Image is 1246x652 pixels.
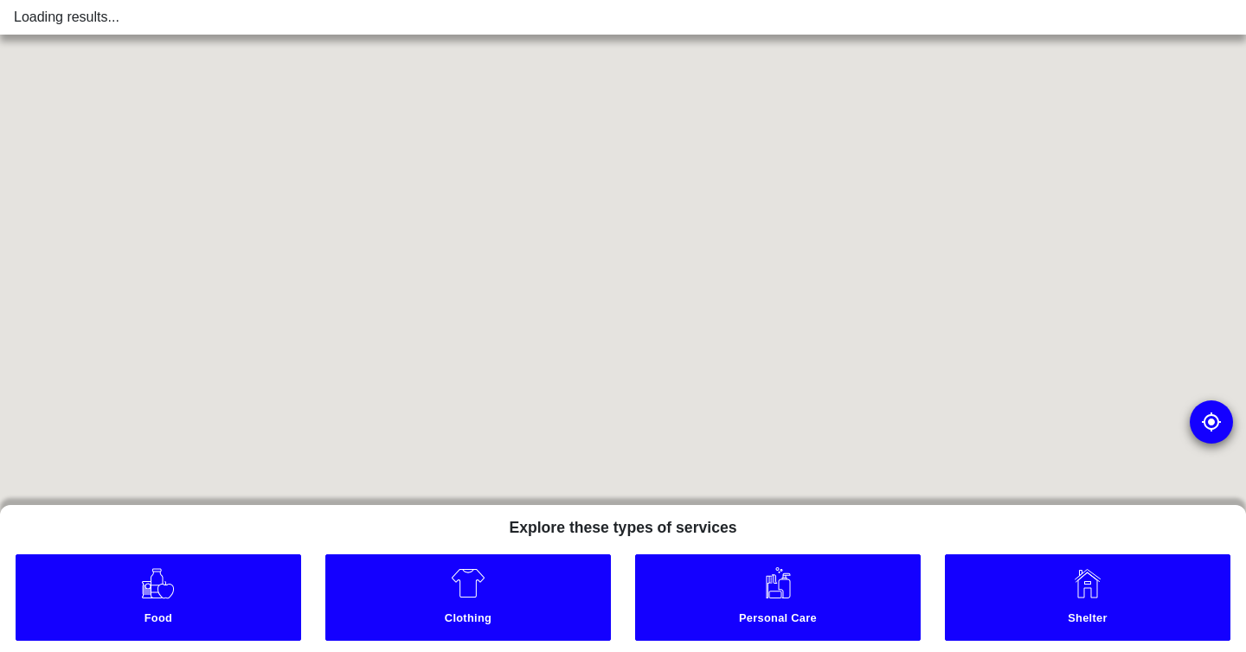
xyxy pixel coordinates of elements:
[635,554,920,641] a: Personal Care
[949,611,1227,630] small: Shelter
[1070,566,1105,600] img: Shelter
[140,566,176,600] img: Food
[20,611,298,630] small: Food
[1201,412,1222,432] img: go to my location
[639,611,917,630] small: Personal Care
[495,505,750,544] h5: Explore these types of services
[16,554,300,641] a: Food
[451,566,485,600] img: Clothing
[945,554,1230,641] a: Shelter
[330,611,607,630] small: Clothing
[325,554,610,641] a: Clothing
[761,566,795,600] img: Personal Care
[14,7,1232,28] div: Loading results...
